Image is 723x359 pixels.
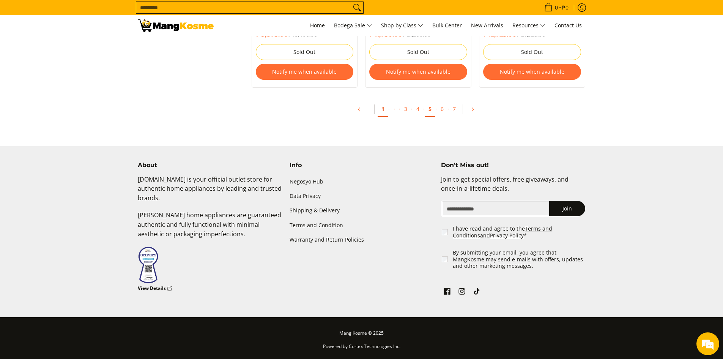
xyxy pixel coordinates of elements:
h4: Info [290,161,434,169]
a: Terms and Conditions [453,225,552,239]
ul: Pagination [248,99,589,123]
button: Notify me when available [369,64,467,80]
span: · [435,105,437,112]
span: ₱0 [561,5,570,10]
span: · [447,105,449,112]
button: Sold Out [369,44,467,60]
span: · [390,101,399,116]
button: Sold Out [483,44,581,60]
button: Join [549,201,585,216]
del: ₱18,400.00 [288,32,317,38]
span: 0 [554,5,559,10]
p: [DOMAIN_NAME] is your official outlet store for authentic home appliances by leading and trusted ... [138,175,282,210]
label: I have read and agree to the and * [453,225,586,239]
span: • [542,3,571,12]
a: See Mang Kosme on Instagram [457,286,467,299]
img: Data Privacy Seal [138,246,159,284]
a: Terms and Condition [290,218,434,232]
button: Notify me when available [483,64,581,80]
del: ₱27,328.00 [517,32,545,38]
del: ₱21,200.00 [402,32,431,38]
span: · [399,105,400,112]
a: See Mang Kosme on TikTok [471,286,482,299]
a: 3 [400,101,411,116]
a: See Mang Kosme on Facebook [442,286,452,299]
a: 4 [413,101,423,116]
span: · [388,105,390,112]
a: 7 [449,101,460,116]
a: View Details [138,284,173,293]
span: · [423,105,425,112]
a: Bodega Sale [330,15,376,36]
a: Negosyo Hub [290,175,434,189]
a: Privacy Policy [490,232,524,239]
p: Powered by Cortex Technologies Inc. [138,342,586,355]
span: Bodega Sale [334,21,372,30]
span: Contact Us [554,22,582,29]
h4: Don't Miss out! [441,161,585,169]
h4: About [138,161,282,169]
a: Bulk Center [428,15,466,36]
span: Bulk Center [432,22,462,29]
button: Search [351,2,363,13]
a: Resources [509,15,549,36]
span: Home [310,22,325,29]
a: Warranty and Return Policies [290,232,434,247]
a: 1 [378,101,388,117]
a: Home [306,15,329,36]
a: Shop by Class [377,15,427,36]
button: Sold Out [256,44,354,60]
a: Data Privacy [290,189,434,204]
nav: Main Menu [221,15,586,36]
img: Bodega Sale Aircon l Mang Kosme: Home Appliances Warehouse Sale | Page 5 [138,19,214,32]
a: New Arrivals [467,15,507,36]
span: Shop by Class [381,21,423,30]
a: Shipping & Delivery [290,204,434,218]
span: · [411,105,413,112]
p: Mang Kosme © 2025 [138,329,586,342]
p: [PERSON_NAME] home appliances are guaranteed authentic and fully functional with minimal aestheti... [138,210,282,246]
button: Notify me when available [256,64,354,80]
span: New Arrivals [471,22,503,29]
p: Join to get special offers, free giveaways, and once-in-a-lifetime deals. [441,175,585,201]
span: Resources [512,21,545,30]
a: 6 [437,101,447,116]
a: Contact Us [551,15,586,36]
label: By submitting your email, you agree that MangKosme may send e-mails with offers, updates and othe... [453,249,586,269]
a: 5 [425,101,435,117]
